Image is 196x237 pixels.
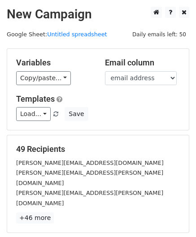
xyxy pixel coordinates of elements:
[16,159,164,166] small: [PERSON_NAME][EMAIL_ADDRESS][DOMAIN_NAME]
[16,190,163,207] small: [PERSON_NAME][EMAIL_ADDRESS][PERSON_NAME][DOMAIN_NAME]
[47,31,107,38] a: Untitled spreadsheet
[7,7,189,22] h2: New Campaign
[129,31,189,38] a: Daily emails left: 50
[16,144,180,154] h5: 49 Recipients
[129,30,189,39] span: Daily emails left: 50
[16,58,91,68] h5: Variables
[16,169,163,186] small: [PERSON_NAME][EMAIL_ADDRESS][PERSON_NAME][DOMAIN_NAME]
[105,58,180,68] h5: Email column
[16,94,55,103] a: Templates
[7,31,107,38] small: Google Sheet:
[65,107,88,121] button: Save
[16,71,71,85] a: Copy/paste...
[16,107,51,121] a: Load...
[16,212,54,224] a: +46 more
